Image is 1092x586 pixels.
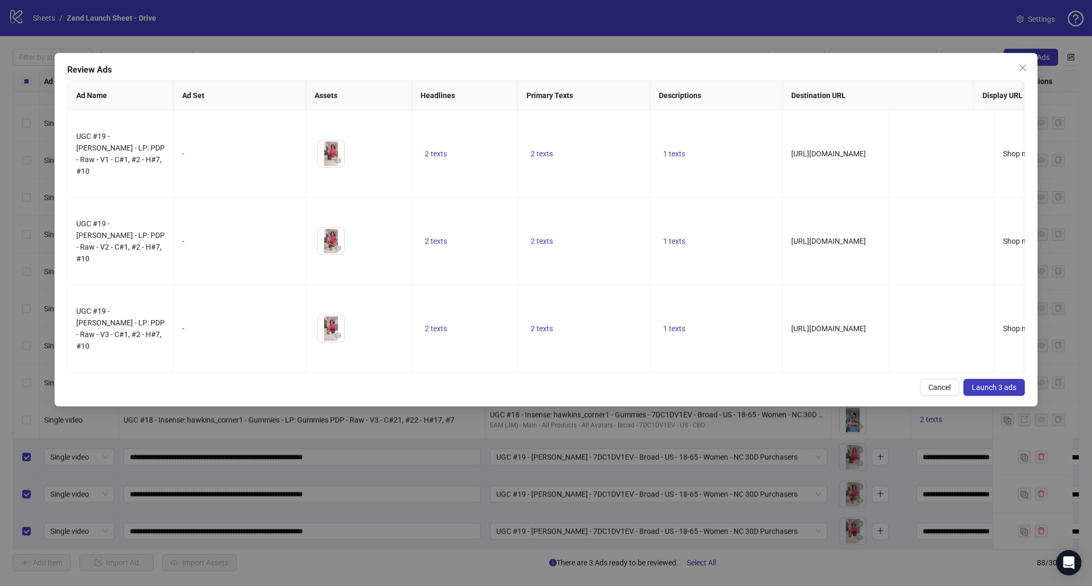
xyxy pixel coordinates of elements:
span: eye [334,157,342,164]
span: Launch 3 ads [972,383,1016,392]
div: - [182,323,297,334]
button: 2 texts [420,147,451,160]
button: 2 texts [420,235,451,247]
span: Shop now [1003,324,1036,333]
th: Assets [306,81,412,110]
th: Ad Set [174,81,306,110]
span: 2 texts [425,237,447,245]
button: 1 texts [659,322,690,335]
th: Descriptions [650,81,783,110]
span: eye [334,332,342,339]
div: - [182,148,297,159]
div: Review Ads [67,64,1025,76]
span: 1 texts [663,324,685,333]
span: 1 texts [663,237,685,245]
button: Preview [332,154,344,167]
button: 2 texts [420,322,451,335]
span: Shop now [1003,149,1036,158]
img: Asset 1 [318,140,344,167]
span: UGC #19 - [PERSON_NAME] - LP: PDP - Raw - V3 - C#1, #2 - H#7, #10 [76,307,165,350]
button: Close [1014,59,1031,76]
th: Primary Texts [518,81,650,110]
span: 2 texts [531,237,553,245]
button: Preview [332,242,344,254]
button: 1 texts [659,147,690,160]
span: 1 texts [663,149,685,158]
button: Cancel [920,379,959,396]
button: Preview [332,329,344,342]
span: UGC #19 - [PERSON_NAME] - LP: PDP - Raw - V2 - C#1, #2 - H#7, #10 [76,219,165,263]
button: Launch 3 ads [963,379,1025,396]
button: 1 texts [659,235,690,247]
img: Asset 1 [318,315,344,342]
span: 2 texts [531,149,553,158]
span: Cancel [928,383,951,392]
span: 2 texts [531,324,553,333]
span: 2 texts [425,324,447,333]
button: 2 texts [526,147,557,160]
img: Asset 1 [318,228,344,254]
div: Open Intercom Messenger [1056,550,1081,575]
th: Headlines [412,81,518,110]
span: eye [334,244,342,252]
span: Shop now [1003,237,1036,245]
button: 2 texts [526,235,557,247]
span: 2 texts [425,149,447,158]
span: UGC #19 - [PERSON_NAME] - LP: PDP - Raw - V1 - C#1, #2 - H#7, #10 [76,132,165,175]
th: Ad Name [68,81,174,110]
div: - [182,235,297,247]
th: Display URL [974,81,1080,110]
button: 2 texts [526,322,557,335]
span: [URL][DOMAIN_NAME] [791,237,866,245]
span: [URL][DOMAIN_NAME] [791,324,866,333]
th: Destination URL [783,81,973,110]
span: [URL][DOMAIN_NAME] [791,149,866,158]
span: close [1018,64,1027,72]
